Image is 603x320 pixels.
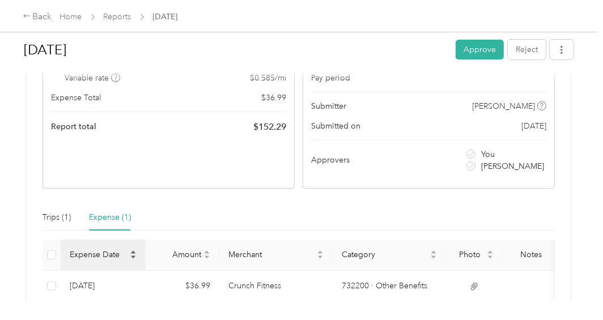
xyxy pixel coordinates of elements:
span: caret-down [130,254,137,261]
span: caret-up [430,249,437,255]
th: Merchant [219,240,333,271]
div: Back [23,10,52,24]
div: Trips (1) [43,211,71,224]
span: caret-up [130,249,137,255]
span: Expense Total [51,92,101,104]
span: caret-down [487,254,494,261]
th: Expense Date [61,240,146,271]
span: You [482,148,495,160]
th: Notes [503,240,559,271]
a: Home [60,12,82,22]
span: Approvers [311,154,350,166]
span: $ 152.29 [253,120,286,134]
button: Approve [456,40,504,59]
span: Amount [155,250,201,259]
button: Reject [508,40,546,59]
span: Submitter [311,100,346,112]
td: 8-11-2025 [61,271,146,302]
span: Report total [51,121,96,133]
th: Category [333,240,446,271]
span: Merchant [228,250,315,259]
span: $ 36.99 [261,92,286,104]
span: Submitted on [311,120,360,132]
span: caret-down [203,254,210,261]
span: Category [342,250,428,259]
th: Amount [146,240,219,271]
span: [PERSON_NAME] [482,160,545,172]
td: $36.99 [146,271,219,302]
td: 732200 · Other Benefits [333,271,446,302]
span: [DATE] [521,120,546,132]
th: Photo [446,240,503,271]
div: Expense (1) [89,211,131,224]
span: [PERSON_NAME] [473,100,536,112]
span: caret-down [430,254,437,261]
span: Expense Date [70,250,128,259]
iframe: Everlance-gr Chat Button Frame [540,257,603,320]
a: Reports [104,12,131,22]
td: Crunch Fitness [219,271,333,302]
span: [DATE] [153,11,178,23]
span: caret-up [487,249,494,255]
span: caret-down [317,254,324,261]
h1: August2025 [24,36,448,63]
span: caret-up [203,249,210,255]
span: Photo [455,250,485,259]
span: caret-up [317,249,324,255]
